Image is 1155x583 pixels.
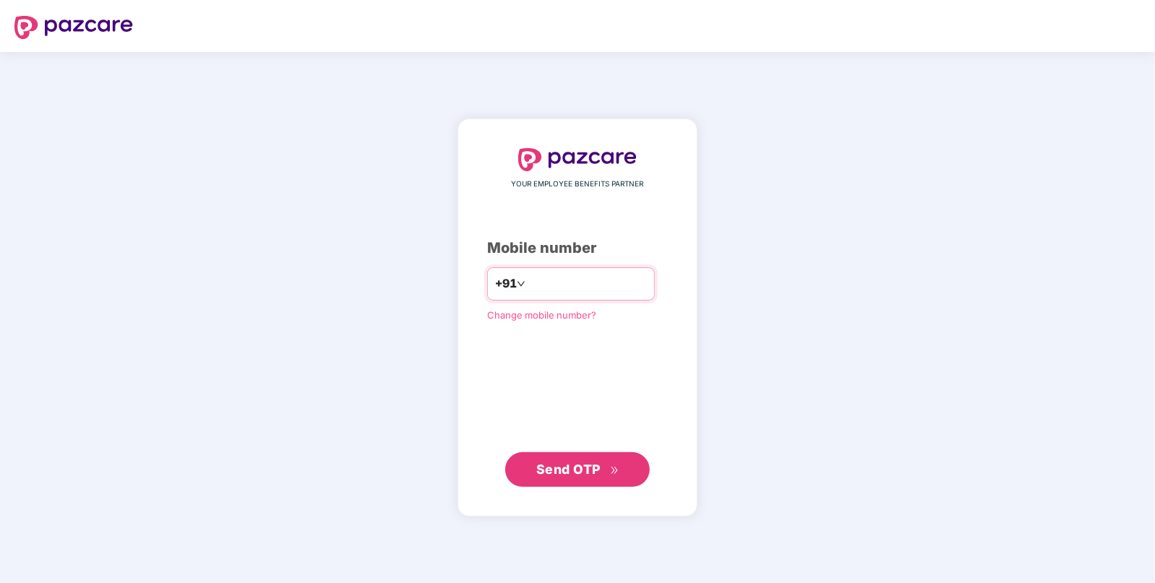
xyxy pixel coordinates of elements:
span: +91 [495,275,517,293]
img: logo [518,148,637,171]
div: Mobile number [487,237,668,259]
span: YOUR EMPLOYEE BENEFITS PARTNER [512,178,644,190]
span: down [517,280,525,288]
span: double-right [610,466,619,475]
a: Change mobile number? [487,309,596,321]
span: Send OTP [536,462,601,477]
button: Send OTPdouble-right [505,452,650,487]
img: logo [14,16,133,39]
